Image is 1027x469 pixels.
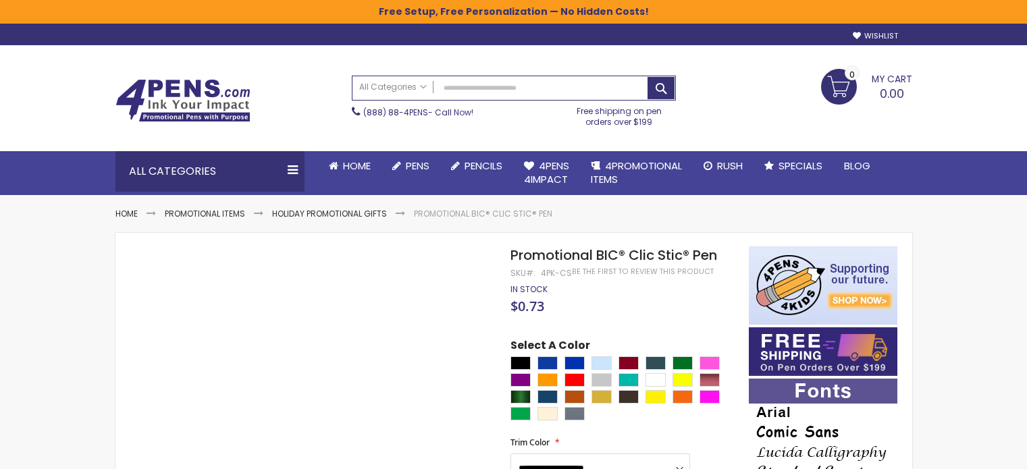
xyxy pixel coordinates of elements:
[440,151,513,181] a: Pencils
[537,356,558,370] div: Cobalt
[510,284,548,295] div: Availability
[510,390,531,404] div: Metallic Green
[537,407,558,420] div: Cream
[352,76,433,99] a: All Categories
[414,209,552,219] li: Promotional BIC® Clic Stic® Pen
[591,373,612,387] div: Silver
[510,356,531,370] div: Black
[363,107,428,118] a: (888) 88-4PENS
[580,151,693,195] a: 4PROMOTIONALITEMS
[406,159,429,173] span: Pens
[591,390,612,404] div: Metallic Sand
[673,373,693,387] div: Yellow
[572,267,714,277] a: Be the first to review this product
[513,151,580,195] a: 4Pens4impact
[754,151,833,181] a: Specials
[618,356,639,370] div: Burgundy
[510,437,550,448] span: Trim Color
[749,246,897,325] img: 4pens 4 kids
[646,373,666,387] div: White
[564,390,585,404] div: Metallic Orange
[165,208,245,219] a: Promotional Items
[700,390,720,404] div: Neon Pink
[537,373,558,387] div: Orange
[510,246,717,265] span: Promotional BIC® Clic Stic® Pen
[510,267,535,279] strong: SKU
[618,373,639,387] div: Teal
[465,159,502,173] span: Pencils
[673,356,693,370] div: Green
[524,159,569,186] span: 4Pens 4impact
[359,82,427,92] span: All Categories
[833,151,881,181] a: Blog
[363,107,473,118] span: - Call Now!
[510,338,590,356] span: Select A Color
[849,68,855,81] span: 0
[591,159,682,186] span: 4PROMOTIONAL ITEMS
[510,407,531,420] div: Neon Green
[591,356,612,370] div: Clear
[272,208,387,219] a: Holiday Promotional Gifts
[115,208,138,219] a: Home
[541,268,572,279] div: 4PK-CS
[510,283,548,295] span: In stock
[510,373,531,387] div: Purple
[646,356,666,370] div: Forest Green
[564,356,585,370] div: Blue
[821,69,912,103] a: 0.00 0
[115,79,251,122] img: 4Pens Custom Pens and Promotional Products
[564,373,585,387] div: Red
[749,327,897,376] img: Free shipping on orders over $199
[853,31,898,41] a: Wishlist
[618,390,639,404] div: Espresso
[880,85,904,102] span: 0.00
[700,356,720,370] div: Pink
[700,373,720,387] div: Metallic Red
[564,407,585,420] div: Slate Gray
[510,297,544,315] span: $0.73
[693,151,754,181] a: Rush
[779,159,822,173] span: Specials
[115,151,305,192] div: All Categories
[673,390,693,404] div: Neon Orange
[343,159,371,173] span: Home
[318,151,381,181] a: Home
[381,151,440,181] a: Pens
[717,159,743,173] span: Rush
[844,159,870,173] span: Blog
[646,390,666,404] div: Neon Yellow
[562,101,676,128] div: Free shipping on pen orders over $199
[537,390,558,404] div: Metallic Dark Blue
